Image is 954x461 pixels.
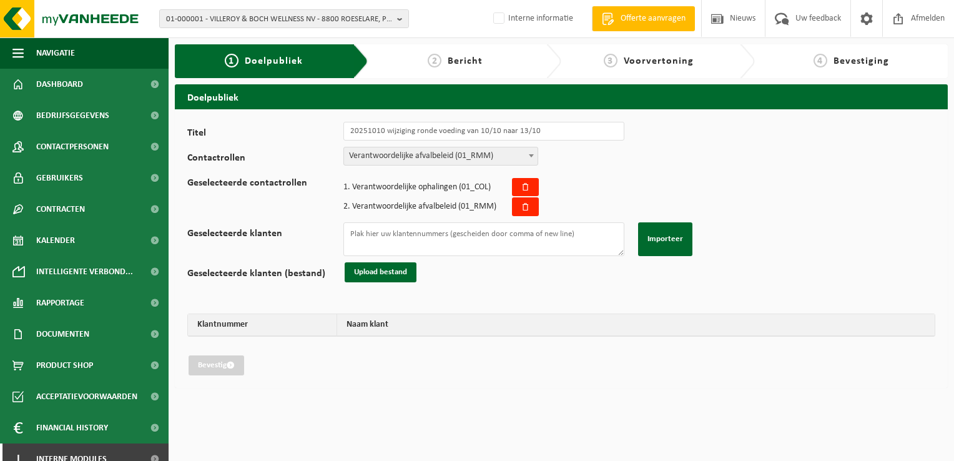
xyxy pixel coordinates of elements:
span: Dashboard [36,69,83,100]
span: Verantwoordelijke afvalbeleid (01_RMM) [343,147,538,166]
span: . Verantwoordelijke afvalbeleid (01_RMM) [343,202,496,211]
span: Doelpubliek [245,56,303,66]
label: Interne informatie [491,9,573,28]
span: Documenten [36,319,89,350]
button: Importeer [638,222,692,256]
label: Geselecteerde klanten [187,229,343,256]
label: Geselecteerde contactrollen [187,178,343,216]
span: Bevestiging [834,56,889,66]
span: Product Shop [36,350,93,381]
button: Upload bestand [345,262,416,282]
h2: Doelpubliek [175,84,948,109]
span: 2 [428,54,441,67]
th: Klantnummer [188,314,337,336]
span: 01-000001 - VILLEROY & BOCH WELLNESS NV - 8800 ROESELARE, POPULIERSTRAAT 1 [166,10,392,29]
span: Contactpersonen [36,131,109,162]
span: Rapportage [36,287,84,319]
span: Voorvertoning [624,56,694,66]
button: 01-000001 - VILLEROY & BOCH WELLNESS NV - 8800 ROESELARE, POPULIERSTRAAT 1 [159,9,409,28]
span: Bedrijfsgegevens [36,100,109,131]
span: 1 [343,182,348,192]
label: Contactrollen [187,153,343,166]
button: Bevestig [189,355,244,375]
th: Naam klant [337,314,935,336]
span: Navigatie [36,37,75,69]
label: Geselecteerde klanten (bestand) [187,269,343,282]
span: Verantwoordelijke afvalbeleid (01_RMM) [344,147,538,165]
span: 4 [814,54,827,67]
span: Financial History [36,412,108,444]
span: . Verantwoordelijke ophalingen (01_COL) [343,183,491,192]
label: Titel [187,128,343,141]
span: Kalender [36,225,75,256]
span: Contracten [36,194,85,225]
span: 3 [604,54,617,67]
a: Offerte aanvragen [592,6,695,31]
span: 1 [225,54,238,67]
span: 2 [343,202,348,211]
span: Acceptatievoorwaarden [36,381,137,412]
span: Intelligente verbond... [36,256,133,287]
span: Gebruikers [36,162,83,194]
span: Offerte aanvragen [617,12,689,25]
span: Bericht [448,56,483,66]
